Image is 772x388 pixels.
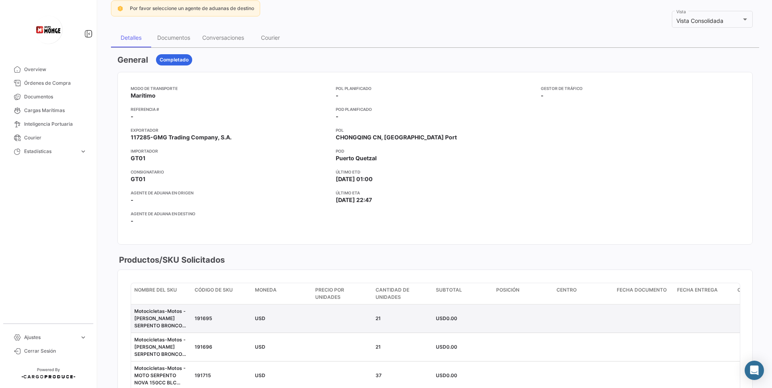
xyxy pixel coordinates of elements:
app-card-info-title: Consignatario [131,169,329,175]
app-card-info-title: Agente de Aduana en Destino [131,210,329,217]
span: [DATE] 01:00 [336,175,373,183]
span: USD [436,344,446,350]
span: CHONGQING CN, [GEOGRAPHIC_DATA] Port [336,133,457,141]
app-card-info-title: Modo de Transporte [131,85,329,92]
div: Courier [261,34,280,41]
span: Puerto Quetzal [336,154,377,162]
div: Abrir Intercom Messenger [745,361,764,380]
span: Moneda [255,286,277,294]
span: 191696 [195,344,212,350]
div: Detalles [121,34,142,41]
div: 21 [376,343,429,351]
span: Marítimo [131,92,156,100]
span: - [541,92,544,100]
span: 117285-GMG Trading Company, S.A. [131,133,232,141]
h3: General [117,54,148,65]
span: - [131,196,133,204]
span: expand_more [80,148,87,155]
app-card-info-title: Gestor de Tráfico [541,85,739,92]
app-card-info-title: Último ETD [336,169,534,175]
span: 191715 [195,372,211,378]
span: 191695 [195,315,212,321]
span: 0.00 [446,344,457,350]
div: Conversaciones [202,34,244,41]
span: USD [436,315,446,321]
app-card-info-title: Agente de Aduana en Origen [131,190,329,196]
span: Motocicletas-Motos - [PERSON_NAME] SERPENTO BRONCO PRO 200C ROJ 2025 [134,308,186,336]
span: [DATE] 22:47 [336,196,372,204]
span: Completado [160,56,189,63]
span: 0.00 [446,315,457,321]
span: GT01 [131,154,146,162]
div: 37 [376,372,429,379]
app-card-info-title: Referencia # [131,106,329,112]
span: Cerrar Sesión [24,347,87,355]
span: Subtotal [436,286,462,294]
a: Overview [6,63,90,76]
span: Inteligencia Portuaria [24,120,87,128]
span: Ajustes [24,334,76,341]
span: Vista Consolidada [676,17,723,24]
a: Inteligencia Portuaria [6,117,90,131]
a: Cargas Marítimas [6,104,90,117]
span: expand_more [80,334,87,341]
span: Cantidad de Unidades [376,286,429,301]
span: GT01 [131,175,146,183]
span: Precio por Unidades [315,286,369,301]
span: Nombre del SKU [134,286,177,294]
span: USD [255,315,265,321]
div: Documentos [157,34,190,41]
span: - [336,92,339,100]
app-card-info-title: POD [336,148,534,154]
span: Por favor seleccione un agente de aduanas de destino [130,5,254,11]
a: Órdenes de Compra [6,76,90,90]
h3: Productos/SKU Solicitados [117,254,225,265]
span: Posición [496,286,519,294]
span: Estadísticas [24,148,76,155]
span: - [336,112,339,120]
span: Centro [556,286,577,294]
a: Documentos [6,90,90,104]
img: logo-grupo-monge+(2).png [28,10,68,50]
span: Fecha Documento [617,286,667,294]
span: Órdenes de Compra [24,80,87,87]
datatable-header-cell: Nombre del SKU [131,283,191,304]
datatable-header-cell: Moneda [252,283,312,304]
app-card-info-title: Exportador [131,127,329,133]
app-card-info-title: Importador [131,148,329,154]
span: USD [436,372,446,378]
span: - [131,112,133,120]
span: USD [255,372,265,378]
span: Fecha Entrega [677,286,718,294]
datatable-header-cell: Código de SKU [191,283,252,304]
span: USD [255,344,265,350]
span: Overview [24,66,87,73]
app-card-info-title: POL [336,127,534,133]
a: Courier [6,131,90,145]
app-card-info-title: POD Planificado [336,106,534,112]
app-card-info-title: POL Planificado [336,85,534,92]
span: Código de SKU [195,286,233,294]
span: - [131,217,133,225]
app-card-info-title: Último ETA [336,190,534,196]
span: Documentos [24,93,87,100]
span: 0.00 [446,372,457,378]
span: Courier [24,134,87,141]
div: 21 [376,315,429,322]
span: Cargas Marítimas [24,107,87,114]
span: Motocicletas-Motos - [PERSON_NAME] SERPENTO BRONCO PRO 200CC AZ 2025 [134,337,186,364]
